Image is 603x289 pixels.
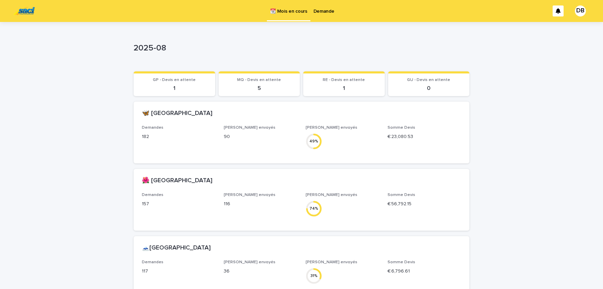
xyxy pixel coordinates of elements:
[153,78,196,82] span: GP - Devis en attente
[224,268,297,275] p: 36
[306,205,322,212] div: 74 %
[142,268,216,275] p: 117
[142,126,163,130] span: Demandes
[134,43,467,53] p: 2025-08
[306,193,357,197] span: [PERSON_NAME] envoyés
[142,193,163,197] span: Demandes
[323,78,365,82] span: RE - Devis en attente
[306,126,357,130] span: [PERSON_NAME] envoyés
[224,193,275,197] span: [PERSON_NAME] envoyés
[387,133,461,140] p: € 23,080.53
[224,200,297,208] p: 116
[575,5,586,16] div: DB
[387,268,461,275] p: € 6,796.61
[224,126,275,130] span: [PERSON_NAME] envoyés
[223,85,296,92] p: 5
[392,85,466,92] p: 0
[142,133,216,140] p: 182
[306,272,322,279] div: 31 %
[306,260,357,264] span: [PERSON_NAME] envoyés
[387,126,415,130] span: Somme Devis
[387,193,415,197] span: Somme Devis
[224,260,275,264] span: [PERSON_NAME] envoyés
[14,4,35,18] img: UC29JcTLQ3GheANZ19ks
[307,85,381,92] p: 1
[224,133,297,140] p: 90
[142,260,163,264] span: Demandes
[142,177,212,185] h2: 🌺 [GEOGRAPHIC_DATA]
[142,244,211,252] h2: 🗻[GEOGRAPHIC_DATA]
[306,138,322,145] div: 49 %
[387,260,415,264] span: Somme Devis
[237,78,281,82] span: MQ - Devis en attente
[142,200,216,208] p: 157
[142,110,212,117] h2: 🦋 [GEOGRAPHIC_DATA]
[387,200,461,208] p: € 56,792.15
[407,78,450,82] span: GU - Devis en attente
[138,85,211,92] p: 1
